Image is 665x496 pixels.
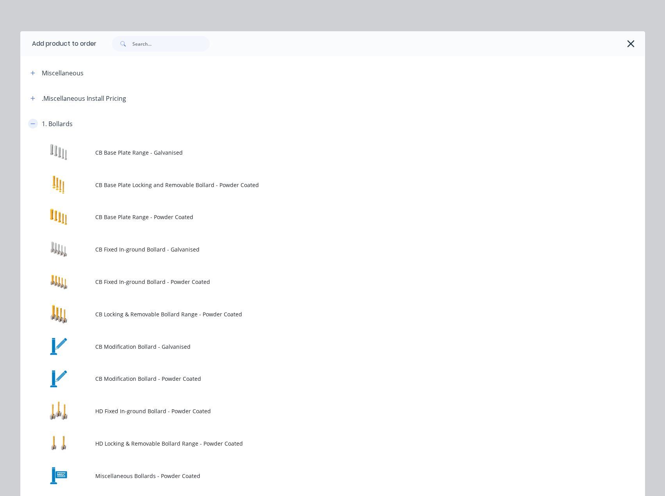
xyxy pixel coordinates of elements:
[95,407,535,415] span: HD Fixed In-ground Bollard - Powder Coated
[95,213,535,221] span: CB Base Plate Range - Powder Coated
[42,68,84,78] div: Miscellaneous
[95,343,535,351] span: CB Modification Bollard - Galvanised
[95,278,535,286] span: CB Fixed In-ground Bollard - Powder Coated
[95,375,535,383] span: CB Modification Bollard - Powder Coated
[95,148,535,157] span: CB Base Plate Range - Galvanised
[132,36,210,52] input: Search...
[95,472,535,480] span: Miscellaneous Bollards - Powder Coated
[42,94,126,103] div: .Miscellaneous Install Pricing
[95,439,535,448] span: HD Locking & Removable Bollard Range - Powder Coated
[20,31,96,56] div: Add product to order
[95,181,535,189] span: CB Base Plate Locking and Removable Bollard - Powder Coated
[42,119,73,128] div: 1. Bollards
[95,310,535,318] span: CB Locking & Removable Bollard Range - Powder Coated
[95,245,535,253] span: CB Fixed In-ground Bollard - Galvanised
